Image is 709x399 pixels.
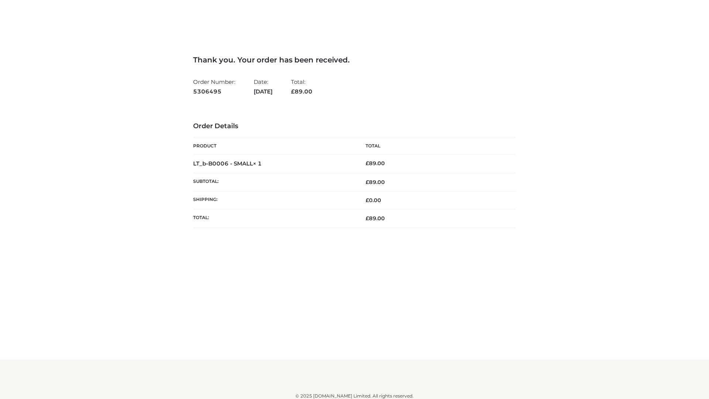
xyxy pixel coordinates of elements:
[291,88,295,95] span: £
[193,191,354,209] th: Shipping:
[366,160,385,167] bdi: 89.00
[366,197,381,204] bdi: 0.00
[366,215,369,222] span: £
[291,75,312,98] li: Total:
[193,75,235,98] li: Order Number:
[193,122,516,130] h3: Order Details
[366,215,385,222] span: 89.00
[193,173,354,191] th: Subtotal:
[193,87,235,96] strong: 5306495
[366,179,385,185] span: 89.00
[193,55,516,64] h3: Thank you. Your order has been received.
[193,209,354,228] th: Total:
[354,138,516,154] th: Total
[291,88,312,95] span: 89.00
[253,160,262,167] strong: × 1
[193,138,354,154] th: Product
[193,160,262,167] strong: LT_b-B0006 - SMALL
[254,87,273,96] strong: [DATE]
[366,160,369,167] span: £
[254,75,273,98] li: Date:
[366,179,369,185] span: £
[366,197,369,204] span: £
